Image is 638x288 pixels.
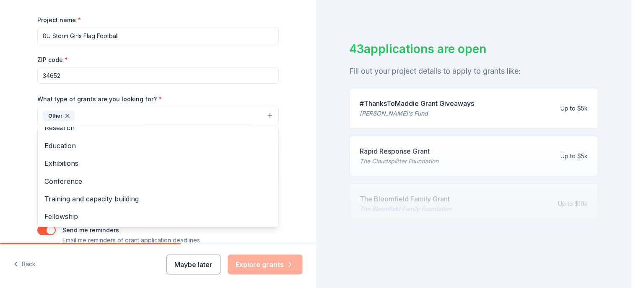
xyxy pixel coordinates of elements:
div: Other [37,127,279,227]
span: Conference [44,176,272,187]
div: Other [43,111,75,121]
span: Training and capacity building [44,193,272,204]
span: Research [44,122,272,133]
button: Other [37,107,279,125]
span: Education [44,140,272,151]
span: Exhibitions [44,158,272,169]
span: Fellowship [44,211,272,222]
